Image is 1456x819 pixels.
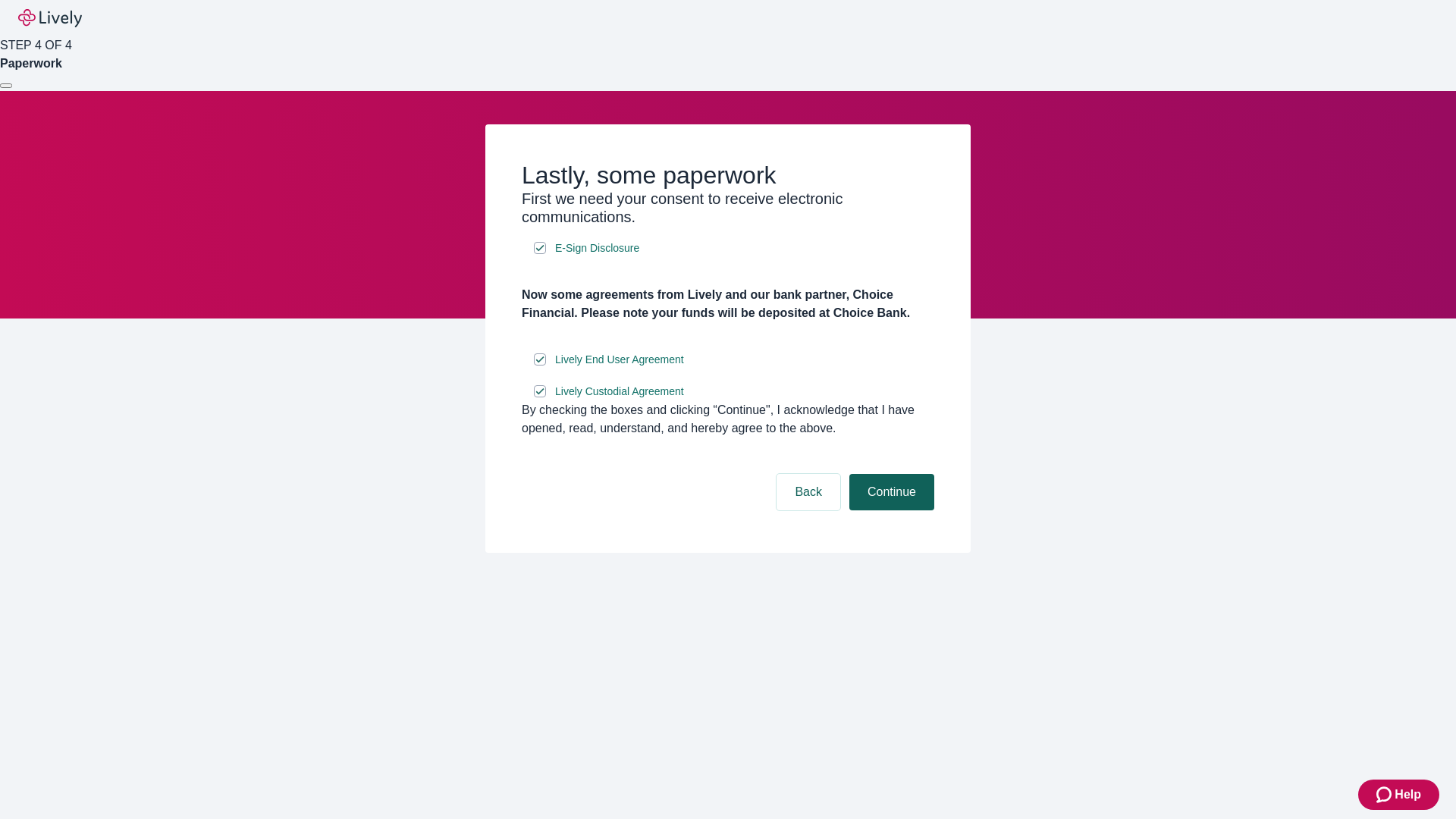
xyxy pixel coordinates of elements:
button: Back [777,474,840,510]
a: e-sign disclosure document [552,350,687,369]
a: e-sign disclosure document [552,382,687,401]
div: By checking the boxes and clicking “Continue", I acknowledge that I have opened, read, understand... [522,401,934,438]
span: Lively End User Agreement [555,352,684,368]
span: Help [1395,786,1421,804]
button: Zendesk support iconHelp [1358,780,1439,810]
a: e-sign disclosure document [552,239,642,258]
span: Lively Custodial Agreement [555,384,684,400]
svg: Zendesk support icon [1376,786,1395,804]
img: Lively [18,9,82,27]
h2: Lastly, some paperwork [522,161,934,190]
button: Continue [849,474,934,510]
span: E-Sign Disclosure [555,240,639,256]
h3: First we need your consent to receive electronic communications. [522,190,934,226]
h4: Now some agreements from Lively and our bank partner, Choice Financial. Please note your funds wi... [522,286,934,322]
